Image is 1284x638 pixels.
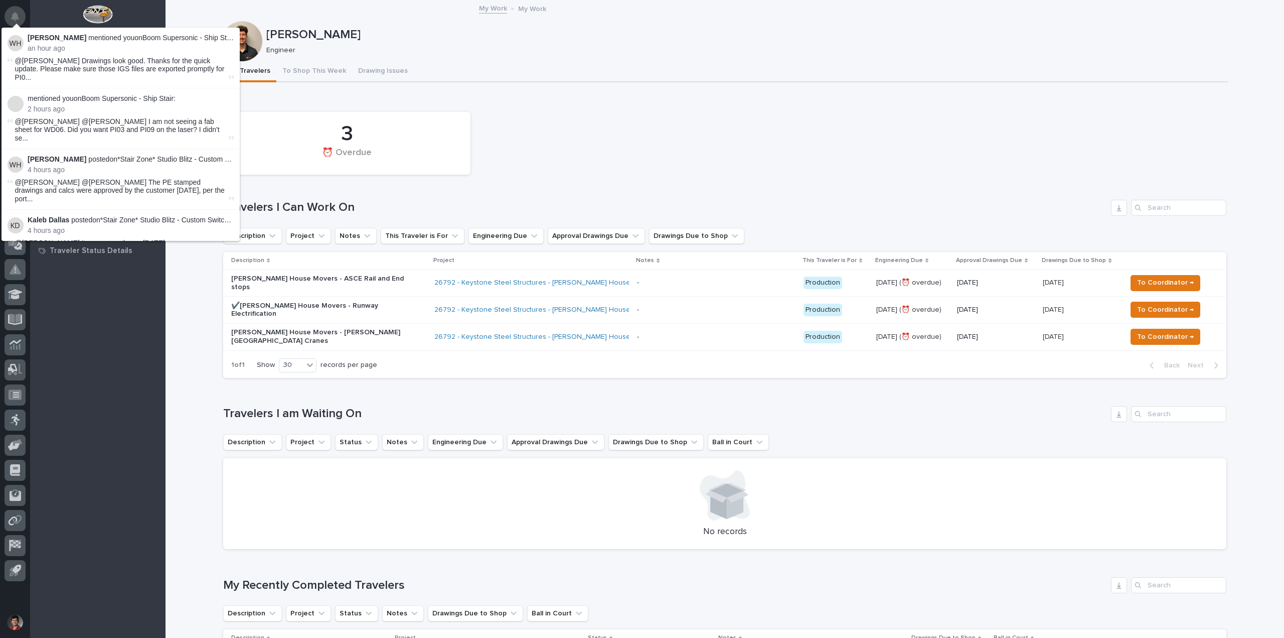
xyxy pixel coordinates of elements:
[548,228,645,244] button: Approval Drawings Due
[28,34,234,42] p: mentioned you on :
[28,166,234,174] p: 4 hours ago
[804,277,842,289] div: Production
[223,434,282,450] button: Description
[286,228,331,244] button: Project
[1042,255,1106,266] p: Drawings Due to Shop
[433,255,454,266] p: Project
[81,94,174,102] a: Boom Supersonic - Ship Stair
[28,155,234,164] p: posted on :
[231,275,407,292] p: [PERSON_NAME] House Movers - ASCE Rail and End stops
[479,2,507,14] a: My Work
[266,46,1220,55] p: Engineer
[352,61,414,82] button: Drawing Issues
[28,44,234,53] p: an hour ago
[231,302,407,319] p: ✔️[PERSON_NAME] House Movers - Runway Electrification
[28,226,234,235] p: 4 hours ago
[507,434,604,450] button: Approval Drawings Due
[382,605,424,621] button: Notes
[286,605,331,621] button: Project
[956,255,1022,266] p: Approval Drawings Due
[142,34,235,42] a: Boom Supersonic - Ship Stair
[8,157,24,173] img: Wynne Hochstetler
[957,279,1035,287] p: [DATE]
[637,333,639,341] div: -
[649,228,744,244] button: Drawings Due to Shop
[223,407,1107,421] h1: Travelers I am Waiting On
[708,434,769,450] button: Ball in Court
[5,6,26,27] button: Notifications
[335,228,377,244] button: Notes
[223,353,253,377] p: 1 of 1
[468,228,544,244] button: Engineering Due
[1188,361,1210,370] span: Next
[235,527,1214,538] p: No records
[1131,200,1226,216] input: Search
[1131,577,1226,593] input: Search
[223,605,282,621] button: Description
[117,155,260,163] a: *Stair Zone* Studio Blitz - Custom Switchback
[1043,277,1066,287] p: [DATE]
[1184,361,1226,370] button: Next
[335,605,378,621] button: Status
[1043,331,1066,341] p: [DATE]
[876,279,949,287] p: [DATE] (⏰ overdue)
[434,279,630,287] a: 26792 - Keystone Steel Structures - [PERSON_NAME] House
[223,323,1226,350] tr: [PERSON_NAME] House Movers - [PERSON_NAME][GEOGRAPHIC_DATA] Cranes26792 - Keystone Steel Structur...
[804,304,842,316] div: Production
[1137,277,1194,289] span: To Coordinator →
[15,178,227,203] span: @[PERSON_NAME] @[PERSON_NAME] The PE stamped drawings and calcs were approved by the customer [DA...
[15,239,167,247] span: @[PERSON_NAME] It was a month ago [DATE].
[240,148,453,169] div: ⏰ Overdue
[257,361,275,369] p: Show
[28,105,234,113] p: 2 hours ago
[13,12,26,28] div: Notifications
[30,243,166,258] a: Traveler Status Details
[8,35,24,51] img: Weston Hochstetler
[28,34,86,42] strong: [PERSON_NAME]
[876,333,949,341] p: [DATE] (⏰ overdue)
[223,578,1107,593] h1: My Recently Completed Travelers
[804,331,842,343] div: Production
[1131,302,1200,318] button: To Coordinator →
[223,296,1226,323] tr: ✔️[PERSON_NAME] House Movers - Runway Electrification26792 - Keystone Steel Structures - [PERSON_...
[957,333,1035,341] p: [DATE]
[8,217,24,233] img: Kaleb Dallas
[1137,331,1194,343] span: To Coordinator →
[223,228,282,244] button: Description
[266,28,1224,42] p: [PERSON_NAME]
[83,5,112,24] img: Workspace Logo
[518,3,546,14] p: My Work
[1131,275,1200,291] button: To Coordinator →
[1131,406,1226,422] input: Search
[957,306,1035,314] p: [DATE]
[1158,361,1180,370] span: Back
[5,612,26,633] button: users-avatar
[231,255,264,266] p: Description
[15,117,227,143] span: @[PERSON_NAME] @[PERSON_NAME] I am not seeing a fab sheet for WD06. Did you want PI03 and PI09 on...
[428,605,523,621] button: Drawings Due to Shop
[434,333,630,341] a: 26792 - Keystone Steel Structures - [PERSON_NAME] House
[875,255,923,266] p: Engineering Due
[223,270,1226,297] tr: [PERSON_NAME] House Movers - ASCE Rail and End stops26792 - Keystone Steel Structures - [PERSON_N...
[231,328,407,345] p: [PERSON_NAME] House Movers - [PERSON_NAME][GEOGRAPHIC_DATA] Cranes
[637,279,639,287] div: -
[276,61,352,82] button: To Shop This Week
[1142,361,1184,370] button: Back
[527,605,588,621] button: Ball in Court
[637,306,639,314] div: -
[428,434,503,450] button: Engineering Due
[636,255,654,266] p: Notes
[802,255,857,266] p: This Traveler is For
[100,216,243,224] a: *Stair Zone* Studio Blitz - Custom Switchback
[240,121,453,147] div: 3
[1137,304,1194,316] span: To Coordinator →
[286,434,331,450] button: Project
[50,246,132,256] p: Traveler Status Details
[28,216,69,224] strong: Kaleb Dallas
[28,155,86,163] strong: [PERSON_NAME]
[223,200,1107,215] h1: Travelers I Can Work On
[279,360,303,370] div: 30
